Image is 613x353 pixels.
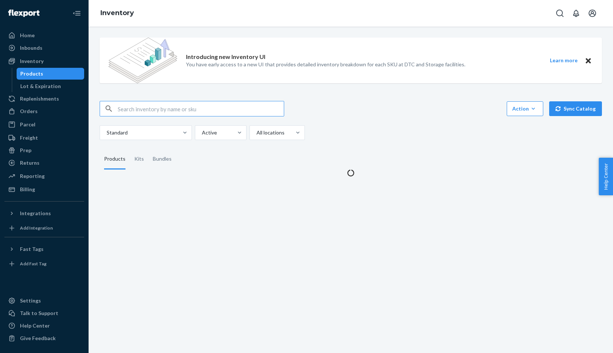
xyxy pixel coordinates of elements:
a: Home [4,29,84,41]
img: new-reports-banner-icon.82668bd98b6a51aee86340f2a7b77ae3.png [109,38,177,83]
div: Orders [20,108,38,115]
div: Bundles [153,149,172,169]
div: Talk to Support [20,310,58,317]
button: Integrations [4,207,84,219]
a: Inbounds [4,42,84,54]
ol: breadcrumbs [94,3,140,24]
a: Help Center [4,320,84,332]
button: Talk to Support [4,307,84,319]
button: Give Feedback [4,332,84,344]
a: Billing [4,184,84,195]
input: Search inventory by name or sku [118,101,284,116]
div: Add Integration [20,225,53,231]
div: Parcel [20,121,35,128]
div: Returns [20,159,39,167]
div: Products [104,149,125,169]
div: Inbounds [20,44,42,52]
a: Reporting [4,170,84,182]
input: Standard [106,129,107,136]
button: Close [583,56,593,65]
div: Give Feedback [20,335,56,342]
div: Reporting [20,172,45,180]
p: You have early access to a new UI that provides detailed inventory breakdown for each SKU at DTC ... [186,61,465,68]
div: Freight [20,134,38,141]
a: Parcel [4,119,84,130]
input: Active [201,129,202,136]
a: Replenishments [4,93,84,105]
button: Close Navigation [69,6,84,21]
a: Returns [4,157,84,169]
button: Action [507,101,543,116]
button: Fast Tags [4,243,84,255]
a: Inventory [4,55,84,67]
div: Settings [20,297,41,304]
a: Add Integration [4,222,84,234]
div: Lot & Expiration [20,83,61,90]
div: Add Fast Tag [20,261,47,267]
div: Action [512,105,538,112]
div: Products [20,70,43,77]
a: Lot & Expiration [17,80,85,92]
button: Open account menu [585,6,600,21]
button: Sync Catalog [549,101,602,116]
button: Help Center [599,158,613,195]
button: Open notifications [569,6,583,21]
p: Introducing new Inventory UI [186,53,265,61]
div: Kits [134,149,144,169]
img: Flexport logo [8,10,39,17]
div: Replenishments [20,95,59,102]
a: Orders [4,105,84,117]
a: Products [17,68,85,80]
a: Add Fast Tag [4,258,84,270]
a: Settings [4,295,84,307]
div: Help Center [20,322,50,329]
div: Integrations [20,210,51,217]
button: Open Search Box [552,6,567,21]
a: Freight [4,132,84,144]
div: Billing [20,186,35,193]
button: Learn more [545,56,582,65]
div: Home [20,32,35,39]
div: Fast Tags [20,245,44,253]
a: Inventory [100,9,134,17]
div: Inventory [20,57,44,65]
a: Prep [4,144,84,156]
div: Prep [20,147,31,154]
